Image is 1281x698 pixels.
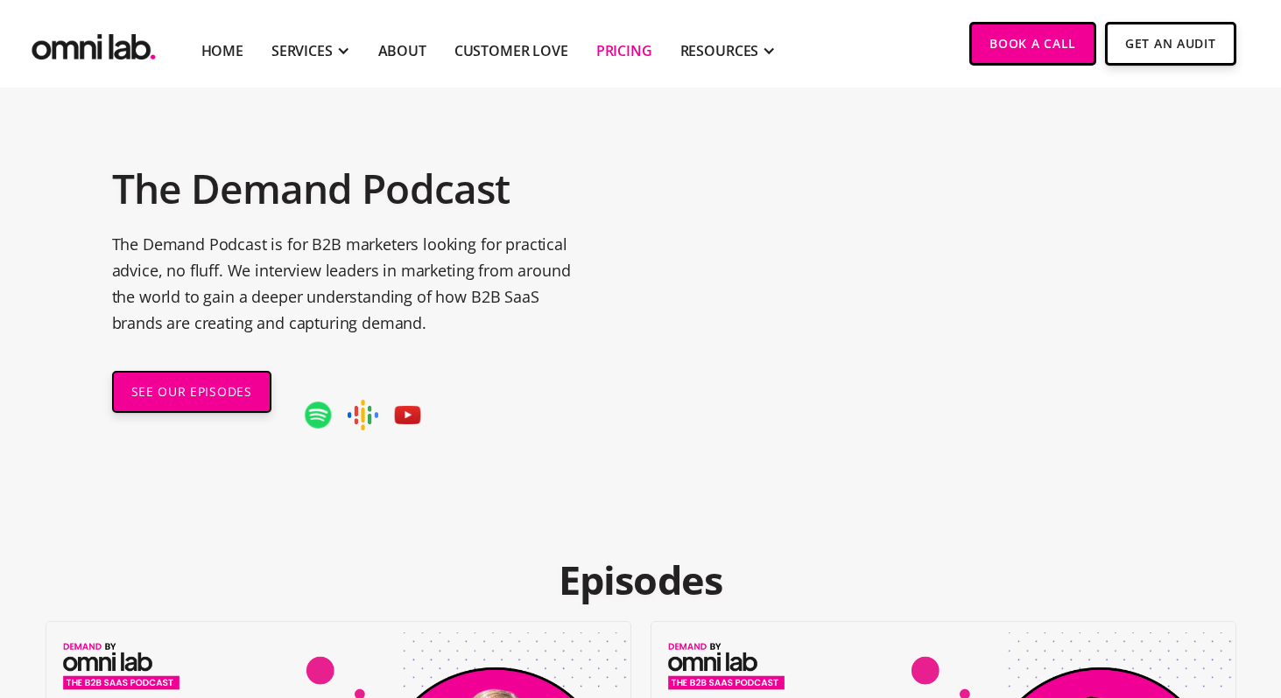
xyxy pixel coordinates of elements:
[271,40,333,61] div: SERVICES
[680,40,759,61] div: RESOURCES
[969,22,1096,66] a: Book a Call
[201,40,243,61] a: Home
[1105,22,1235,66] a: Get An Audit
[28,22,159,65] a: home
[454,40,568,61] a: Customer Love
[378,40,426,61] a: About
[112,231,593,336] p: The Demand Podcast is for B2B marketers looking for practical advice, no fluff. We interview lead...
[596,40,652,61] a: Pricing
[966,495,1281,698] iframe: Chat Widget
[112,371,271,413] a: SEE OUR EPISODES
[112,156,593,221] h1: The Demand Podcast
[46,556,1236,604] h2: Episodes
[28,22,159,65] img: Omni Lab: B2B SaaS Demand Generation Agency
